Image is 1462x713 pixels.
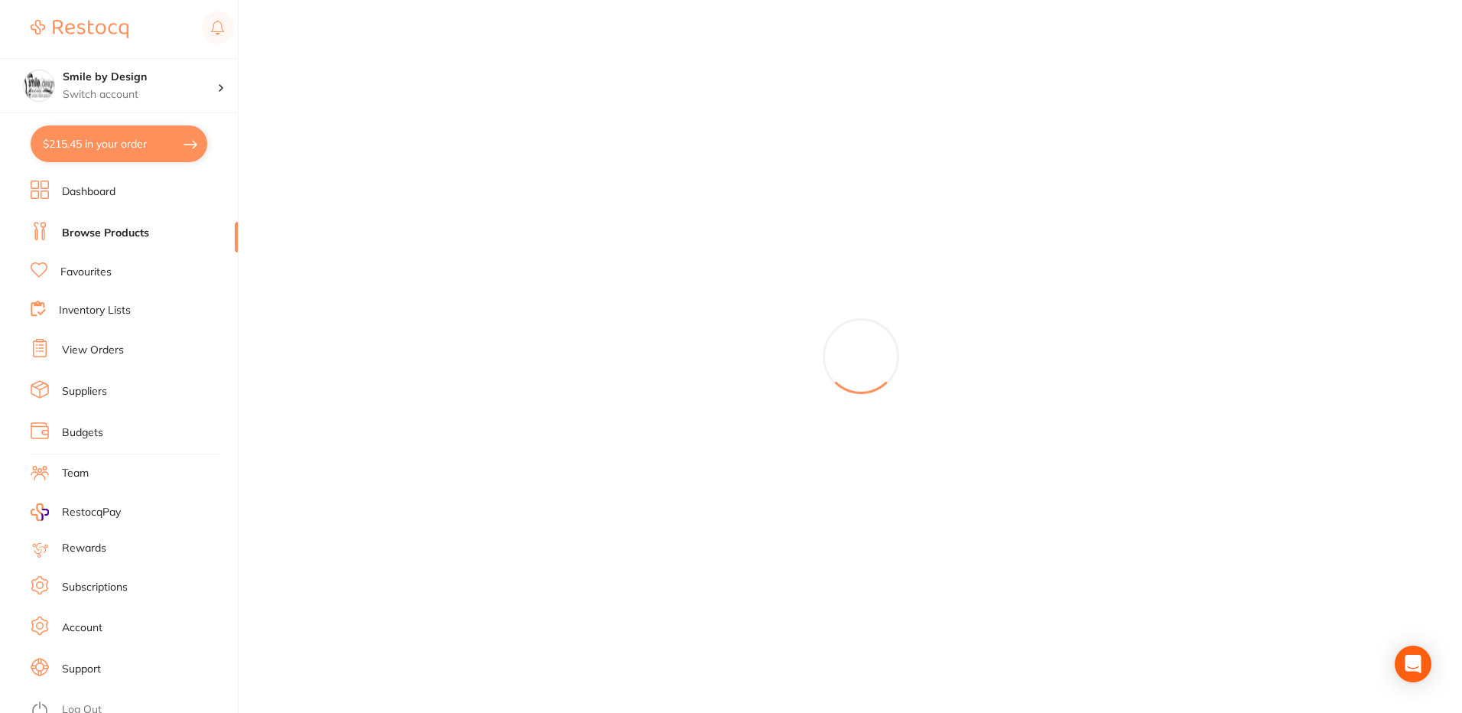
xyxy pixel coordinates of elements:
[62,425,103,441] a: Budgets
[62,384,107,399] a: Suppliers
[31,503,121,521] a: RestocqPay
[62,662,101,677] a: Support
[1395,646,1431,682] div: Open Intercom Messenger
[62,620,102,636] a: Account
[63,87,217,103] p: Switch account
[31,503,49,521] img: RestocqPay
[62,343,124,358] a: View Orders
[59,303,131,318] a: Inventory Lists
[62,580,128,595] a: Subscriptions
[31,11,128,47] a: Restocq Logo
[62,226,149,241] a: Browse Products
[24,70,54,101] img: Smile by Design
[60,265,112,280] a: Favourites
[31,20,128,38] img: Restocq Logo
[62,184,115,200] a: Dashboard
[63,70,217,85] h4: Smile by Design
[62,505,121,520] span: RestocqPay
[62,541,106,556] a: Rewards
[31,125,207,162] button: $215.45 in your order
[62,466,89,481] a: Team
